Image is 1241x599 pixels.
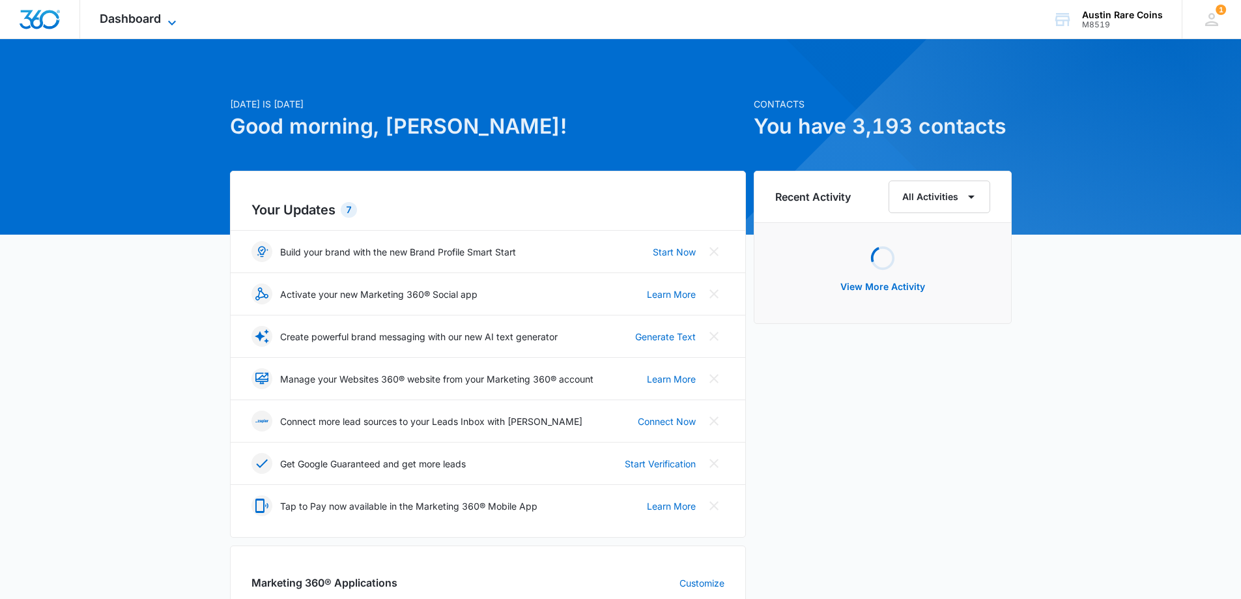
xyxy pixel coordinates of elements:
[704,411,724,431] button: Close
[280,415,582,428] p: Connect more lead sources to your Leads Inbox with [PERSON_NAME]
[704,326,724,347] button: Close
[280,372,593,386] p: Manage your Websites 360® website from your Marketing 360® account
[341,202,357,218] div: 7
[704,241,724,262] button: Close
[704,495,724,516] button: Close
[625,457,696,471] a: Start Verification
[635,330,696,343] a: Generate Text
[280,499,537,513] p: Tap to Pay now available in the Marketing 360® Mobile App
[280,457,466,471] p: Get Google Guaranteed and get more leads
[1216,5,1226,15] span: 1
[1082,20,1163,29] div: account id
[230,111,746,142] h1: Good morning, [PERSON_NAME]!
[251,575,397,591] h2: Marketing 360® Applications
[1082,10,1163,20] div: account name
[1216,5,1226,15] div: notifications count
[280,287,478,301] p: Activate your new Marketing 360® Social app
[653,245,696,259] a: Start Now
[704,368,724,389] button: Close
[647,499,696,513] a: Learn More
[827,271,938,302] button: View More Activity
[754,111,1012,142] h1: You have 3,193 contacts
[775,189,851,205] h6: Recent Activity
[754,97,1012,111] p: Contacts
[100,12,161,25] span: Dashboard
[251,200,724,220] h2: Your Updates
[647,372,696,386] a: Learn More
[704,453,724,474] button: Close
[280,245,516,259] p: Build your brand with the new Brand Profile Smart Start
[704,284,724,304] button: Close
[280,330,558,343] p: Create powerful brand messaging with our new AI text generator
[230,97,746,111] p: [DATE] is [DATE]
[679,576,724,590] a: Customize
[889,181,990,213] button: All Activities
[647,287,696,301] a: Learn More
[638,415,696,428] a: Connect Now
